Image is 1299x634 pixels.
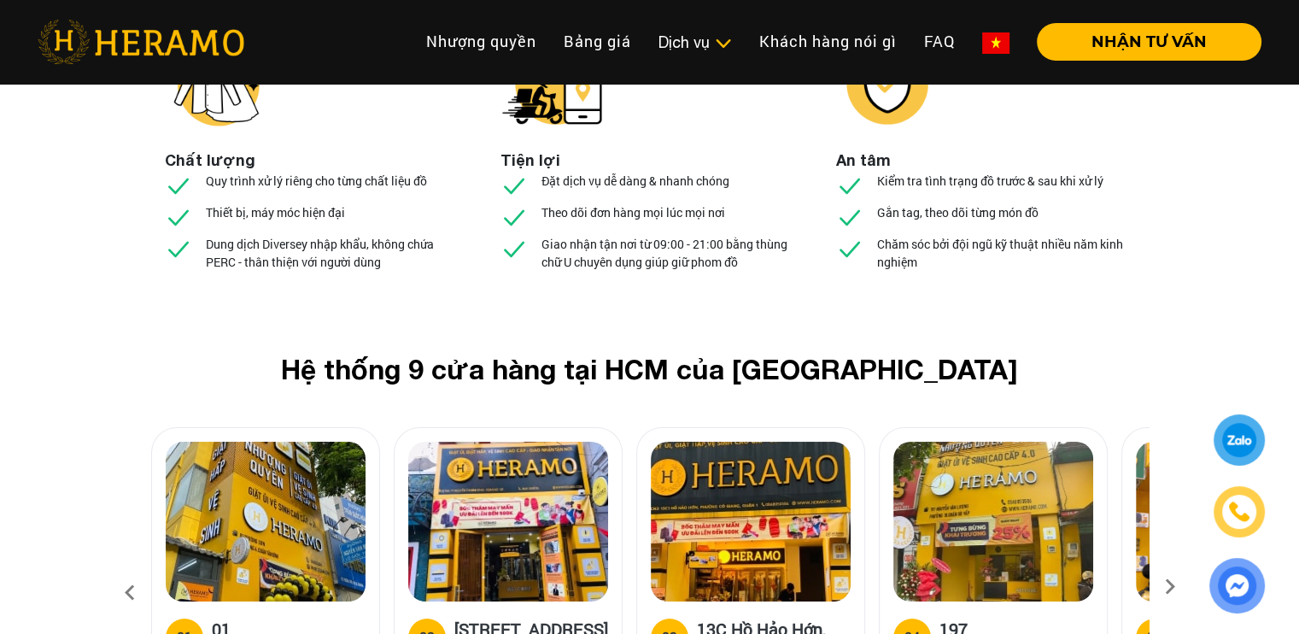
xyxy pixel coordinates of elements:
li: Tiện lợi [500,149,560,172]
img: heramo-giat-hap-giat-kho-chat-luong [165,32,267,135]
button: NHẬN TƯ VẤN [1037,23,1261,61]
img: heramo-197-nguyen-van-luong [893,442,1093,602]
p: Đặt dịch vụ dễ dàng & nhanh chóng [541,172,729,190]
li: Chất lượng [165,149,255,172]
img: checked.svg [500,203,528,231]
p: Theo dõi đơn hàng mọi lúc mọi nơi [541,203,725,221]
div: Dịch vụ [658,31,732,54]
a: FAQ [910,23,968,60]
img: heramo-13c-ho-hao-hon-quan-1 [651,442,851,602]
img: checked.svg [165,203,192,231]
p: Kiểm tra tình trạng đồ trước & sau khi xử lý [877,172,1103,190]
a: Khách hàng nói gì [746,23,910,60]
li: An tâm [836,149,891,172]
h2: Hệ thống 9 cửa hàng tại HCM của [GEOGRAPHIC_DATA] [178,353,1121,385]
p: Giao nhận tận nơi từ 09:00 - 21:00 bằng thùng chữ U chuyên dụng giúp giữ phom đồ [541,235,799,271]
img: heramo-18a-71-nguyen-thi-minh-khai-quan-1 [408,442,608,602]
img: heramo-giat-hap-giat-kho-an-tam [836,32,939,135]
a: Bảng giá [550,23,645,60]
img: checked.svg [165,235,192,262]
p: Dung dịch Diversey nhập khẩu, không chứa PERC - thân thiện với người dùng [206,235,464,271]
p: Quy trình xử lý riêng cho từng chất liệu đồ [206,172,427,190]
img: checked.svg [836,203,863,231]
img: heramo-01-truong-son-quan-tan-binh [166,442,366,602]
img: checked.svg [836,172,863,199]
img: checked.svg [500,235,528,262]
a: Nhượng quyền [413,23,550,60]
a: NHẬN TƯ VẤN [1023,34,1261,50]
p: Gắn tag, theo dõi từng món đồ [877,203,1039,221]
a: phone-icon [1216,489,1262,535]
img: checked.svg [165,172,192,199]
img: heramo-giat-hap-giat-kho-tien-loi [500,32,603,135]
img: subToggleIcon [714,35,732,52]
img: heramo-logo.png [38,20,244,64]
img: vn-flag.png [982,32,1009,54]
p: Chăm sóc bởi đội ngũ kỹ thuật nhiều năm kinh nghiệm [877,235,1135,271]
img: phone-icon [1230,502,1249,521]
img: checked.svg [836,235,863,262]
p: Thiết bị, máy móc hiện đại [206,203,345,221]
img: checked.svg [500,172,528,199]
